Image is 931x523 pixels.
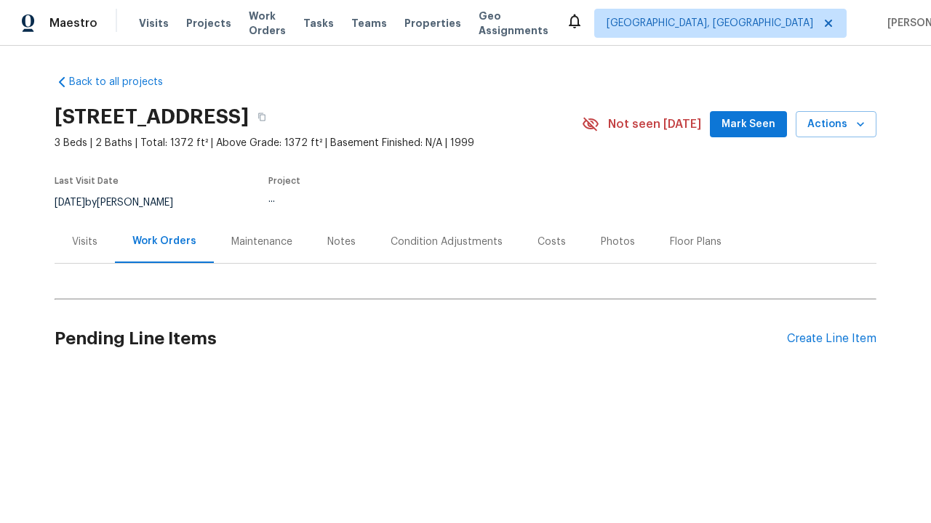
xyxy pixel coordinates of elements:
[351,16,387,31] span: Teams
[72,235,97,249] div: Visits
[55,75,194,89] a: Back to all projects
[249,9,286,38] span: Work Orders
[55,198,85,208] span: [DATE]
[601,235,635,249] div: Photos
[670,235,722,249] div: Floor Plans
[327,235,356,249] div: Notes
[268,177,300,185] span: Project
[303,18,334,28] span: Tasks
[268,194,548,204] div: ...
[186,16,231,31] span: Projects
[607,16,813,31] span: [GEOGRAPHIC_DATA], [GEOGRAPHIC_DATA]
[139,16,169,31] span: Visits
[807,115,865,134] span: Actions
[479,9,548,38] span: Geo Assignments
[55,305,787,373] h2: Pending Line Items
[55,110,249,124] h2: [STREET_ADDRESS]
[710,111,787,138] button: Mark Seen
[608,117,701,131] span: Not seen [DATE]
[538,235,566,249] div: Costs
[787,332,876,346] div: Create Line Item
[249,104,275,130] button: Copy Address
[49,16,97,31] span: Maestro
[55,194,191,211] div: by [PERSON_NAME]
[231,235,292,249] div: Maintenance
[132,234,196,248] div: Work Orders
[55,177,119,185] span: Last Visit Date
[55,136,582,150] span: 3 Beds | 2 Baths | Total: 1372 ft² | Above Grade: 1372 ft² | Basement Finished: N/A | 1999
[404,16,461,31] span: Properties
[722,115,775,134] span: Mark Seen
[391,235,503,249] div: Condition Adjustments
[796,111,876,138] button: Actions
